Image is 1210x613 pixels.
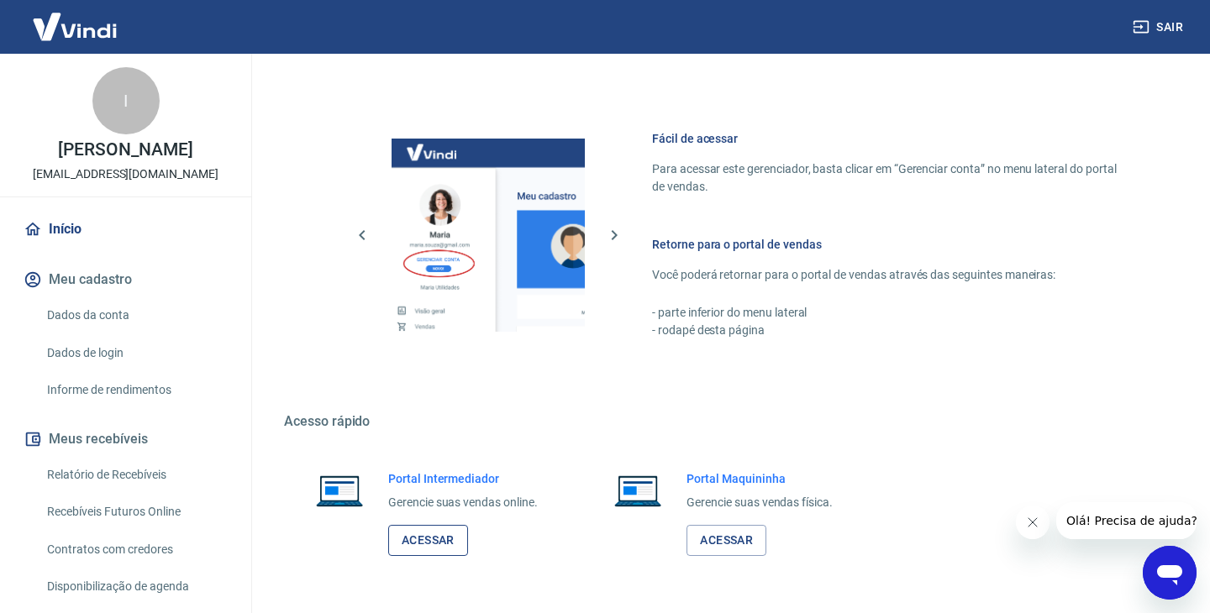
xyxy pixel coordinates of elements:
[40,532,231,567] a: Contratos com credores
[652,266,1129,284] p: Você poderá retornar para o portal de vendas através das seguintes maneiras:
[40,569,231,604] a: Disponibilização de agenda
[388,525,468,556] a: Acessar
[652,304,1129,322] p: - parte inferior do menu lateral
[40,495,231,529] a: Recebíveis Futuros Online
[1143,546,1197,600] iframe: Botão para abrir a janela de mensagens
[388,494,538,511] p: Gerencie suas vendas online.
[687,470,833,487] h6: Portal Maquininha
[284,413,1170,430] h5: Acesso rápido
[392,139,585,332] img: Imagem da dashboard mostrando o botão de gerenciar conta na sidebar no lado esquerdo
[388,470,538,487] h6: Portal Intermediador
[20,261,231,298] button: Meu cadastro
[602,470,673,511] img: Imagem de um notebook aberto
[652,130,1129,147] h6: Fácil de acessar
[652,160,1129,196] p: Para acessar este gerenciador, basta clicar em “Gerenciar conta” no menu lateral do portal de ven...
[652,236,1129,253] h6: Retorne para o portal de vendas
[10,12,141,25] span: Olá! Precisa de ajuda?
[40,298,231,333] a: Dados da conta
[92,67,160,134] div: I
[1056,502,1197,539] iframe: Mensagem da empresa
[1016,506,1050,539] iframe: Fechar mensagem
[304,470,375,511] img: Imagem de um notebook aberto
[687,494,833,511] p: Gerencie suas vendas física.
[40,336,231,370] a: Dados de login
[40,373,231,407] a: Informe de rendimentos
[687,525,766,556] a: Acessar
[40,458,231,492] a: Relatório de Recebíveis
[20,421,231,458] button: Meus recebíveis
[58,141,192,159] p: [PERSON_NAME]
[20,1,129,52] img: Vindi
[20,211,231,248] a: Início
[1129,12,1190,43] button: Sair
[652,322,1129,339] p: - rodapé desta página
[33,165,218,183] p: [EMAIL_ADDRESS][DOMAIN_NAME]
